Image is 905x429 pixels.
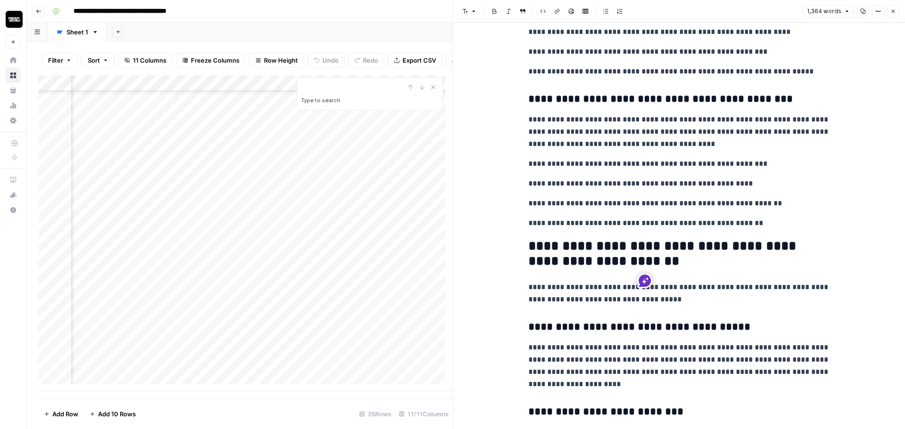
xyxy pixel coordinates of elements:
a: Browse [6,68,21,83]
span: Row Height [264,56,298,65]
button: Add 10 Rows [84,406,141,421]
button: Export CSV [388,53,442,68]
button: Add Row [38,406,84,421]
button: Close Search [428,81,439,93]
span: Export CSV [403,56,436,65]
div: 11/11 Columns [395,406,452,421]
button: Sort [82,53,115,68]
a: Usage [6,98,21,113]
span: 11 Columns [133,56,166,65]
img: Contact Studios Logo [6,11,23,28]
button: Filter [42,53,78,68]
a: Settings [6,113,21,128]
div: 35 Rows [355,406,395,421]
button: Undo [308,53,345,68]
div: What's new? [6,188,20,202]
button: Redo [348,53,384,68]
span: Undo [322,56,338,65]
button: What's new? [6,187,21,202]
button: 11 Columns [118,53,173,68]
a: Sheet 1 [48,23,107,41]
span: Filter [48,56,63,65]
button: Help + Support [6,202,21,218]
a: Your Data [6,83,21,98]
label: Type to search [301,97,340,104]
div: Sheet 1 [66,27,88,37]
span: Add Row [52,409,78,419]
span: Add 10 Rows [98,409,136,419]
button: Row Height [249,53,304,68]
span: Redo [363,56,378,65]
button: Workspace: Contact Studios [6,8,21,31]
span: Freeze Columns [191,56,239,65]
a: Home [6,53,21,68]
span: 1,364 words [807,7,841,16]
button: 1,364 words [803,5,854,17]
span: Sort [88,56,100,65]
a: AirOps Academy [6,172,21,187]
button: Freeze Columns [176,53,246,68]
